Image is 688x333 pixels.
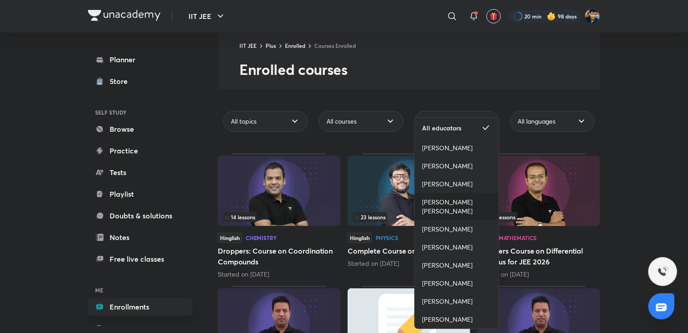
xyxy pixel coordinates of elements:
[415,238,499,256] a: [PERSON_NAME]
[376,235,398,240] div: Physics
[88,228,193,246] a: Notes
[110,76,133,87] div: Store
[422,261,472,270] span: [PERSON_NAME]
[499,235,537,240] div: Mathematics
[348,233,372,243] span: Hinglish
[422,180,472,189] span: [PERSON_NAME]
[218,270,340,279] div: Started on Aug 8
[477,156,600,226] img: Thumbnail
[477,245,600,267] h5: Droppers Course on Differential Calculus for JEE 2026
[483,212,595,222] div: infocontainer
[422,143,472,153] span: [PERSON_NAME]
[88,163,193,181] a: Tests
[415,310,499,328] a: [PERSON_NAME]
[422,225,472,234] span: [PERSON_NAME]
[218,153,340,279] div: Droppers: Course on Coordination Compounds
[547,12,556,21] img: streak
[415,274,499,292] a: [PERSON_NAME]
[348,153,470,279] div: Complete Course on SHM
[348,156,470,226] img: Thumbnail
[223,212,335,222] div: infosection
[88,298,193,316] a: Enrollments
[415,118,499,139] a: All educators
[231,117,257,126] span: All topics
[88,250,193,268] a: Free live classes
[477,270,600,279] div: Started on Aug 1
[239,42,257,49] a: IIT JEE
[422,162,472,171] span: [PERSON_NAME]
[422,297,472,306] span: [PERSON_NAME]
[223,212,335,222] div: left
[285,42,305,49] a: Enrolled
[422,315,472,324] span: [PERSON_NAME]
[483,212,595,222] div: left
[218,245,340,267] h5: Droppers: Course on Coordination Compounds
[518,117,555,126] span: All languages
[422,124,461,133] span: All educators
[348,245,470,256] h5: Complete Course on SHM
[246,235,277,240] div: Chemistry
[415,220,499,238] a: [PERSON_NAME]
[88,10,161,21] img: Company Logo
[183,7,231,25] button: IIT JEE
[415,256,499,274] a: [PERSON_NAME]
[88,51,193,69] a: Planner
[225,214,255,220] span: 14 lessons
[326,117,357,126] span: All courses
[88,120,193,138] a: Browse
[348,259,470,268] div: Started on Aug 11
[314,42,356,49] a: Courses Enrolled
[477,153,600,279] div: Droppers Course on Differential Calculus for JEE 2026
[88,105,193,120] h6: SELF STUDY
[266,42,276,49] a: Plus
[422,198,491,216] span: [PERSON_NAME] [PERSON_NAME]
[239,60,600,79] h2: Enrolled courses
[355,214,385,220] span: 23 lessons
[88,142,193,160] a: Practice
[353,212,465,222] div: infosection
[223,212,335,222] div: infocontainer
[415,292,499,310] a: [PERSON_NAME]
[88,207,193,225] a: Doubts & solutions
[353,212,465,222] div: left
[88,10,161,23] a: Company Logo
[490,12,498,20] img: avatar
[88,282,193,298] h6: ME
[415,193,499,220] a: [PERSON_NAME] [PERSON_NAME]
[353,212,465,222] div: infocontainer
[422,243,472,252] span: [PERSON_NAME]
[415,175,499,193] a: [PERSON_NAME]
[585,9,600,24] img: SHREYANSH GUPTA
[88,185,193,203] a: Playlist
[422,279,472,288] span: [PERSON_NAME]
[415,157,499,175] a: [PERSON_NAME]
[657,266,668,277] img: ttu
[486,9,501,23] button: avatar
[415,139,499,157] a: [PERSON_NAME]
[218,233,242,243] span: Hinglish
[483,212,595,222] div: infosection
[218,156,340,226] img: Thumbnail
[485,214,515,220] span: 28 lessons
[88,72,193,90] a: Store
